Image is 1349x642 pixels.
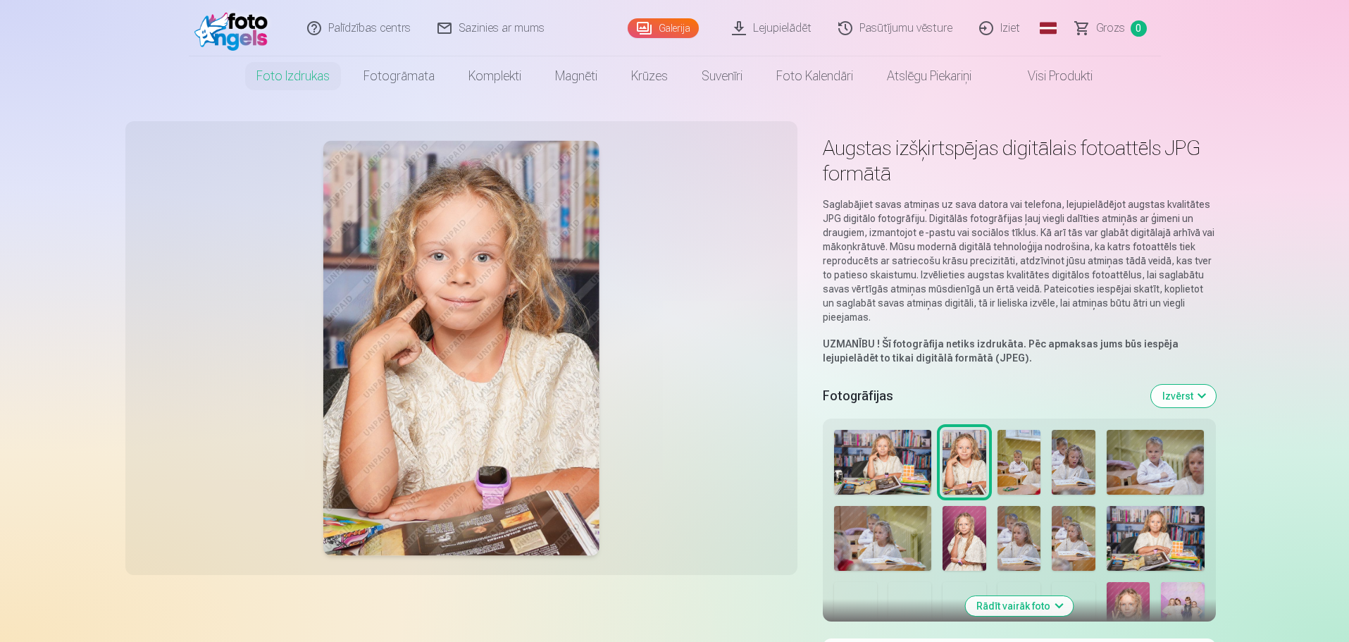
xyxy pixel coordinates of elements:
[1151,385,1216,407] button: Izvērst
[1131,20,1147,37] span: 0
[194,6,275,51] img: /fa1
[1096,20,1125,37] span: Grozs
[870,56,988,96] a: Atslēgu piekariņi
[759,56,870,96] a: Foto kalendāri
[347,56,452,96] a: Fotogrāmata
[685,56,759,96] a: Suvenīri
[823,338,1179,364] strong: Šī fotogrāfija netiks izdrukāta. Pēc apmaksas jums būs iespēja lejupielādēt to tikai digitālā for...
[240,56,347,96] a: Foto izdrukas
[614,56,685,96] a: Krūzes
[823,197,1216,324] p: Saglabājiet savas atmiņas uz sava datora vai telefona, lejupielādējot augstas kvalitātes JPG digi...
[538,56,614,96] a: Magnēti
[452,56,538,96] a: Komplekti
[988,56,1109,96] a: Visi produkti
[823,135,1216,186] h1: Augstas izšķirtspējas digitālais fotoattēls JPG formātā
[628,18,699,38] a: Galerija
[965,596,1073,616] button: Rādīt vairāk foto
[823,338,880,350] strong: UZMANĪBU !
[823,386,1140,406] h5: Fotogrāfijas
